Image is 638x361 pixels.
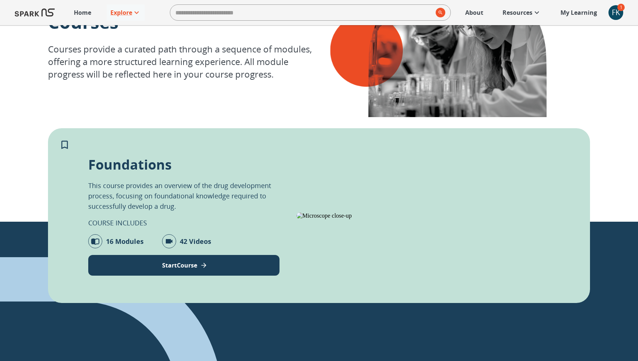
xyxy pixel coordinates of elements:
[48,43,319,81] p: Courses provide a curated path through a sequence of modules, offering a more structured learning...
[74,8,91,17] p: Home
[88,156,172,174] p: Foundations
[88,218,147,228] p: COURSE INCLUDES
[465,8,483,17] p: About
[296,212,536,219] img: Microscope close-up
[59,139,70,150] svg: Add to My Learning
[617,4,625,11] span: 1
[499,4,545,21] a: Resources
[162,261,197,270] p: Start Course
[70,4,95,21] a: Home
[15,4,55,21] img: Logo of SPARK at Stanford
[557,4,601,21] a: My Learning
[88,180,279,211] p: This course provides an overview of the drug development process, focusing on foundational knowle...
[502,8,532,17] p: Resources
[88,255,279,276] button: View Course
[107,4,145,21] a: Explore
[560,8,597,17] p: My Learning
[608,5,623,20] button: account of current user
[110,8,132,17] p: Explore
[608,5,623,20] div: FK
[106,236,144,246] p: 16 Modules
[433,5,445,20] button: search
[180,236,211,246] p: 42 Videos
[462,4,487,21] a: About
